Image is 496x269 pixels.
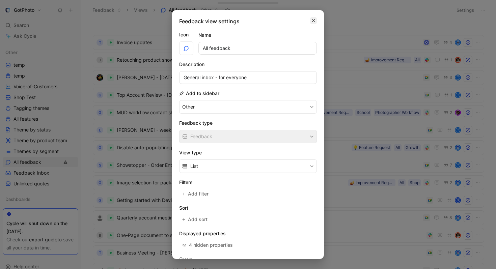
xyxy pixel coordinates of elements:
button: Feedback [179,130,317,143]
h2: Feedback type [179,119,317,127]
h2: Filters [179,178,317,186]
h2: Group [179,255,317,263]
h2: Description [179,60,204,68]
span: Add sort [188,215,208,223]
h2: View type [179,149,317,157]
h2: Name [198,31,211,39]
input: Your view name [198,42,317,55]
h2: Add to sidebar [179,89,219,97]
label: Icon [179,31,193,39]
span: Add filter [188,190,209,198]
h2: Feedback view settings [179,17,240,25]
div: 4 hidden properties [189,241,233,249]
button: List [179,159,317,173]
button: Add sort [179,215,211,224]
button: 4 hidden properties [179,240,236,250]
h2: Sort [179,204,317,212]
button: Other [179,100,317,114]
span: Feedback [190,132,212,141]
button: Add filter [179,189,212,199]
input: Your view description [179,71,317,84]
h2: Displayed properties [179,230,317,238]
